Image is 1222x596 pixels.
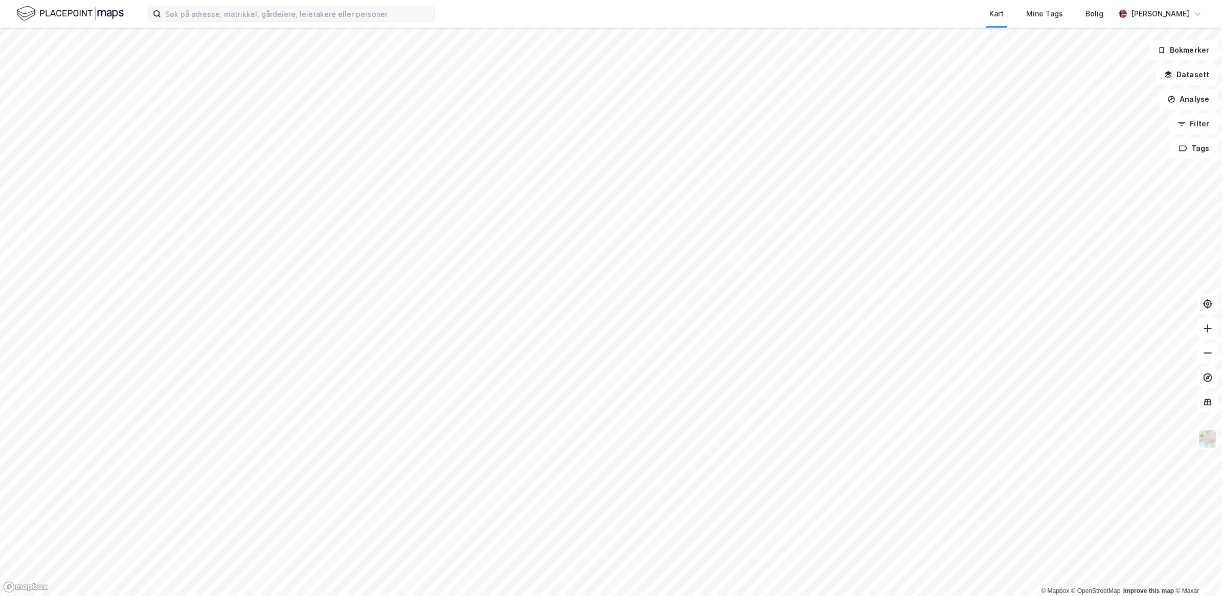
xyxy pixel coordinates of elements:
a: Mapbox [1041,587,1069,594]
button: Bokmerker [1149,40,1218,60]
div: Kontrollprogram for chat [1171,547,1222,596]
button: Analyse [1159,89,1218,109]
a: OpenStreetMap [1071,587,1121,594]
iframe: Chat Widget [1171,547,1222,596]
button: Filter [1169,114,1218,134]
div: [PERSON_NAME] [1131,8,1189,20]
div: Kart [989,8,1004,20]
a: Improve this map [1123,587,1174,594]
button: Tags [1170,138,1218,159]
div: Bolig [1085,8,1103,20]
a: Mapbox homepage [3,581,48,593]
input: Søk på adresse, matrikkel, gårdeiere, leietakere eller personer [161,6,434,21]
img: logo.f888ab2527a4732fd821a326f86c7f29.svg [16,5,124,23]
img: Z [1198,429,1217,449]
button: Datasett [1156,64,1218,85]
div: Mine Tags [1026,8,1063,20]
